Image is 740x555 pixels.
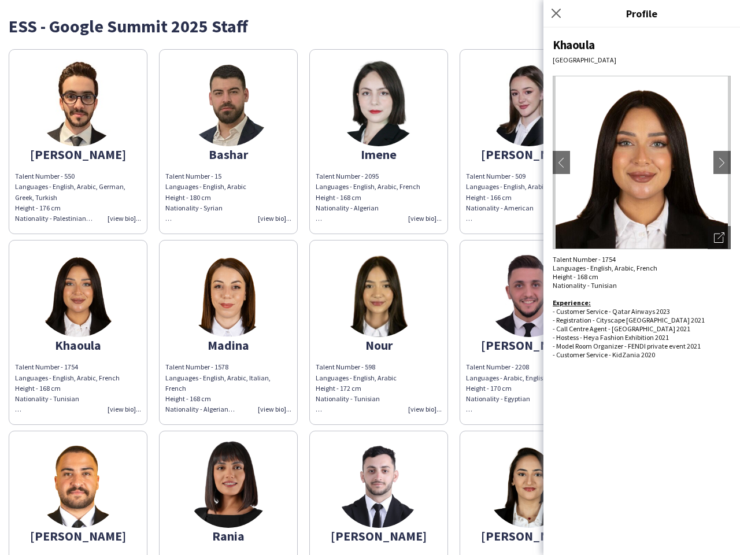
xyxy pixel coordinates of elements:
span: Talent Number - 2095 Languages - English, Arabic, French Height - 168 cm Nationality - Algerian [316,172,420,223]
div: Rania [165,531,291,541]
div: Height - 168 cm [15,383,141,394]
span: bition 2021 [637,333,669,342]
div: - Customer Service - Qatar Airways 2023 [553,307,731,316]
span: Talent Number - 1754 [15,362,78,371]
span: Talent Number - 15 Languages - English, Arabic Height - 180 cm Nationality - Syrian [165,172,246,223]
img: thumb-66f4723a4b9e6.jpeg [35,60,121,146]
img: thumb-6635f156c0799.jpeg [486,60,572,146]
span: Talent Number - 2208 Languages - Arabic, English Height - 170 cm Nationality - Egyptian [466,362,547,413]
div: Nationality - Tunisian [15,394,141,404]
div: - Call Centre Agent - [GEOGRAPHIC_DATA] 2021 [553,324,731,333]
div: Madina [165,340,291,350]
span: Talent Number - 1578 [165,362,228,371]
div: Nour [316,340,442,350]
img: thumb-c2f230e7-25c6-46bf-992b-1f5307024919.png [35,441,121,528]
img: thumb-a18bc25b-51cf-4ad9-9c0e-ff908883718e.png [185,250,272,337]
img: thumb-6f20f6ed-18b4-4679-a3e7-ec9ddcdfbd7e.png [185,441,272,528]
span: Nationality - Palestinian [15,214,92,223]
span: Talent Number - 550 Languages - English, Arabic, German, Greek, Turkish Height - 176 cm [15,172,125,212]
div: [PERSON_NAME] [316,531,442,541]
img: thumb-ac60750c-5355-4772-93c3-b99938b36327.png [486,250,572,337]
img: thumb-a12b3c91-694c-4f83-9c11-78f853c9de3f.png [486,441,572,528]
div: [GEOGRAPHIC_DATA] [553,55,731,64]
img: thumb-8df6006b-d79e-4382-807e-eba75bc9d865.png [335,60,422,146]
div: Languages - English, Arabic, French [15,373,141,383]
div: Imene [316,149,442,160]
div: [PERSON_NAME] [15,531,141,541]
span: Talent Number - 1754 [553,255,616,264]
img: thumb-40ff2c9b-ebbd-4311-97ef-3bcbfbccfb02.png [335,441,422,528]
div: [PERSON_NAME] [466,340,592,350]
img: thumb-e29815ac-9fad-42b3-a9ff-ead81f74f854.png [185,60,272,146]
div: Open photos pop-in [708,226,731,249]
span: Talent Number - 598 [316,362,375,371]
span: Languages - English, Arabic, Italian, French Height - 168 cm Nationality - Algerian [165,373,271,414]
div: Height - 168 cm [553,272,731,281]
div: [PERSON_NAME] [466,531,592,541]
div: ESS - Google Summit 2025 Staff [9,17,731,35]
img: Crew avatar or photo [553,76,731,249]
div: - Customer Service - KidZania 2020 [553,350,731,359]
div: Languages - English, Arabic, French [553,264,731,272]
div: Height - 172 cm Nationality - Tunisian [316,383,442,415]
div: Khaoula [553,37,731,53]
div: Nationality - Tunisian [553,281,731,290]
span: - Model Room Organizer - FENDI private event 2021 [553,342,701,350]
div: [PERSON_NAME] [15,149,141,160]
u: Experience: [553,298,591,307]
img: thumb-9a9ff44f-5835-405c-a040-e6c2a10ea8b0.png [35,250,121,337]
div: - Hostess - Heya Fashion Exhi [553,333,731,342]
span: Talent Number - 509 Languages - English, Arabic Height - 166 cm Nationality - American [466,172,547,223]
div: Khaoula [15,340,141,350]
img: thumb-33402f92-3f0a-48ee-9b6d-2e0525ee7c28.png [335,250,422,337]
div: Bashar [165,149,291,160]
h3: Profile [543,6,740,21]
div: - Registration - Cityscape [GEOGRAPHIC_DATA] 2021 [553,316,731,324]
div: Languages - English, Arabic [316,373,442,415]
div: [PERSON_NAME] [466,149,592,160]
